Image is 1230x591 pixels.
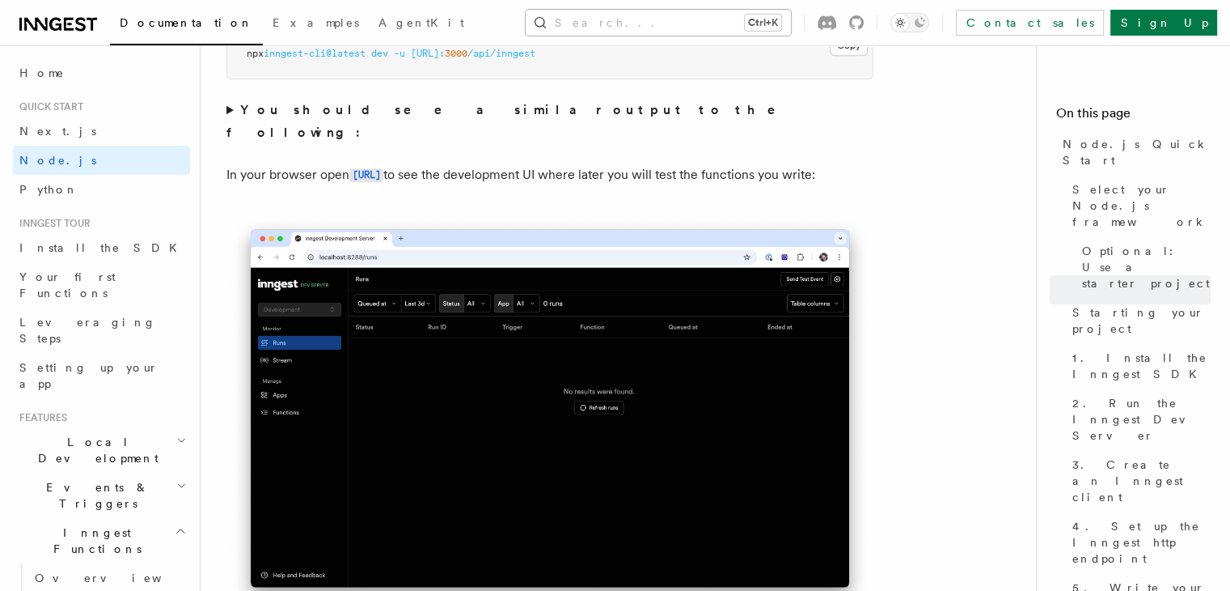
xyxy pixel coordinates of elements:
[13,217,91,230] span: Inngest tour
[1066,450,1211,512] a: 3. Create an Inngest client
[13,233,190,262] a: Install the SDK
[19,183,78,196] span: Python
[13,479,176,512] span: Events & Triggers
[1066,512,1211,573] a: 4. Set up the Inngest http endpoint
[1066,298,1211,343] a: Starting your project
[956,10,1104,36] a: Contact sales
[13,308,190,353] a: Leveraging Steps
[378,16,464,29] span: AgentKit
[13,175,190,204] a: Python
[1056,130,1211,175] a: Node.js Quick Start
[19,270,116,300] span: Your first Functions
[1082,243,1211,291] span: Optional: Use a starter project
[745,15,781,31] kbd: Ctrl+K
[226,164,873,187] p: In your browser open to see the development UI where later you will test the functions you write:
[110,5,263,45] a: Documentation
[13,518,190,563] button: Inngest Functions
[349,168,383,182] code: [URL]
[13,58,190,87] a: Home
[1072,304,1211,337] span: Starting your project
[19,65,65,81] span: Home
[13,117,190,146] a: Next.js
[349,167,383,182] a: [URL]
[13,411,67,424] span: Features
[19,316,156,345] span: Leveraging Steps
[1056,104,1211,130] h4: On this page
[1072,457,1211,505] span: 3. Create an Inngest client
[263,5,369,44] a: Examples
[1072,395,1211,444] span: 2. Run the Inngest Dev Server
[467,48,535,59] span: /api/inngest
[35,572,201,585] span: Overview
[13,353,190,398] a: Setting up your app
[1066,175,1211,236] a: Select your Node.js framework
[13,146,190,175] a: Node.js
[19,125,96,138] span: Next.js
[411,48,445,59] span: [URL]:
[394,48,405,59] span: -u
[13,427,190,473] button: Local Development
[1066,343,1211,389] a: 1. Install the Inngest SDK
[13,473,190,518] button: Events & Triggers
[1072,181,1211,230] span: Select your Node.js framework
[13,100,83,113] span: Quick start
[1066,389,1211,450] a: 2. Run the Inngest Dev Server
[371,48,388,59] span: dev
[1076,236,1211,298] a: Optional: Use a starter project
[19,154,96,167] span: Node.js
[526,10,791,36] button: Search...Ctrl+K
[273,16,359,29] span: Examples
[264,48,366,59] span: inngest-cli@latest
[13,434,176,466] span: Local Development
[13,262,190,308] a: Your first Functions
[1072,518,1211,567] span: 4. Set up the Inngest http endpoint
[13,525,175,557] span: Inngest Functions
[19,361,159,390] span: Setting up your app
[890,13,929,32] button: Toggle dark mode
[226,99,873,144] summary: You should see a similar output to the following:
[120,16,253,29] span: Documentation
[19,241,187,254] span: Install the SDK
[1110,10,1217,36] a: Sign Up
[1063,136,1211,168] span: Node.js Quick Start
[1072,350,1211,382] span: 1. Install the Inngest SDK
[247,48,264,59] span: npx
[445,48,467,59] span: 3000
[226,102,798,140] strong: You should see a similar output to the following:
[369,5,474,44] a: AgentKit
